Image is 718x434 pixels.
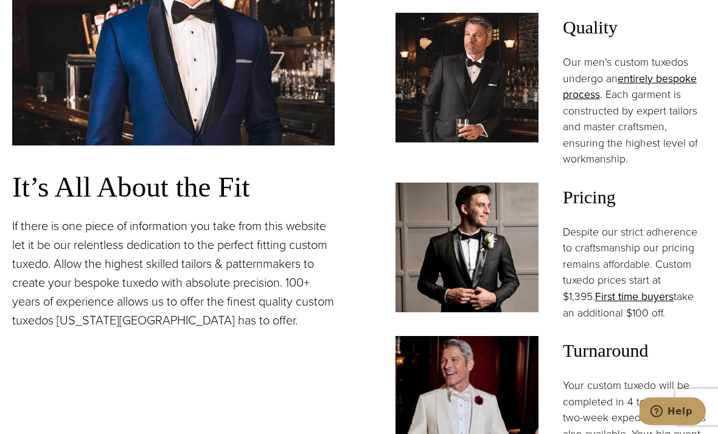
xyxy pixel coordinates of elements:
[396,13,538,143] img: Model at bar in vested custom wedding tuxedo in black with white shirt and black bowtie. Fabric b...
[595,289,674,305] a: First time buyers
[396,183,538,313] img: Client in classic black shawl collar black custom tuxedo.
[563,183,706,212] span: Pricing
[12,217,335,331] p: If there is one piece of information you take from this website let it be our relentless dedicati...
[563,55,706,168] p: Our men’s custom tuxedos undergo an . Each garment is constructed by expert tailors and master cr...
[12,170,335,205] h3: It’s All About the Fit
[563,13,706,43] span: Quality
[563,225,706,321] p: Despite our strict adherence to craftsmanship our pricing remains affordable. Custom tuxedo price...
[563,71,697,103] a: entirely bespoke process
[640,397,706,428] iframe: Opens a widget where you can chat to one of our agents
[563,337,706,366] span: Turnaround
